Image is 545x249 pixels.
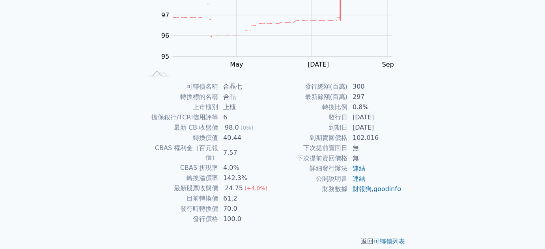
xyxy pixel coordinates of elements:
[143,193,218,204] td: 目前轉換價
[272,153,348,164] td: 下次提前賣回價格
[272,143,348,153] td: 下次提前賣回日
[143,102,218,112] td: 上市櫃別
[245,185,267,191] span: (+4.0%)
[218,214,272,224] td: 100.0
[223,184,245,193] div: 24.75
[143,112,218,123] td: 擔保銀行/TCRI信用評等
[218,163,272,173] td: 4.0%
[230,61,243,68] tspan: May
[143,82,218,92] td: 可轉債名稱
[161,32,169,39] tspan: 96
[223,123,241,132] div: 98.0
[272,133,348,143] td: 到期賣回價格
[143,173,218,183] td: 轉換溢價率
[308,61,329,68] tspan: [DATE]
[143,92,218,102] td: 轉換標的名稱
[348,184,402,194] td: ,
[272,102,348,112] td: 轉換比例
[218,112,272,123] td: 6
[272,184,348,194] td: 財務數據
[241,124,254,131] span: (0%)
[218,143,272,163] td: 7.57
[161,11,169,19] tspan: 97
[218,82,272,92] td: 合晶七
[143,143,218,163] td: CBAS 權利金（百元報價）
[272,112,348,123] td: 發行日
[134,237,411,246] p: 返回
[218,204,272,214] td: 70.0
[272,174,348,184] td: 公開說明書
[353,185,371,193] a: 財報狗
[143,133,218,143] td: 轉換價值
[272,123,348,133] td: 到期日
[218,102,272,112] td: 上櫃
[143,204,218,214] td: 發行時轉換價
[373,238,405,245] a: 可轉債列表
[161,53,169,60] tspan: 95
[382,61,394,68] tspan: Sep
[353,175,365,182] a: 連結
[218,133,272,143] td: 40.44
[348,92,402,102] td: 297
[272,82,348,92] td: 發行總額(百萬)
[143,183,218,193] td: 最新股票收盤價
[348,82,402,92] td: 300
[272,164,348,174] td: 詳細發行辦法
[218,92,272,102] td: 合晶
[348,123,402,133] td: [DATE]
[143,214,218,224] td: 發行價格
[348,102,402,112] td: 0.8%
[348,133,402,143] td: 102.016
[218,193,272,204] td: 61.2
[348,112,402,123] td: [DATE]
[218,173,272,183] td: 142.3%
[348,143,402,153] td: 無
[143,163,218,173] td: CBAS 折現率
[272,92,348,102] td: 最新餘額(百萬)
[353,165,365,172] a: 連結
[143,123,218,133] td: 最新 CB 收盤價
[348,153,402,164] td: 無
[373,185,401,193] a: goodinfo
